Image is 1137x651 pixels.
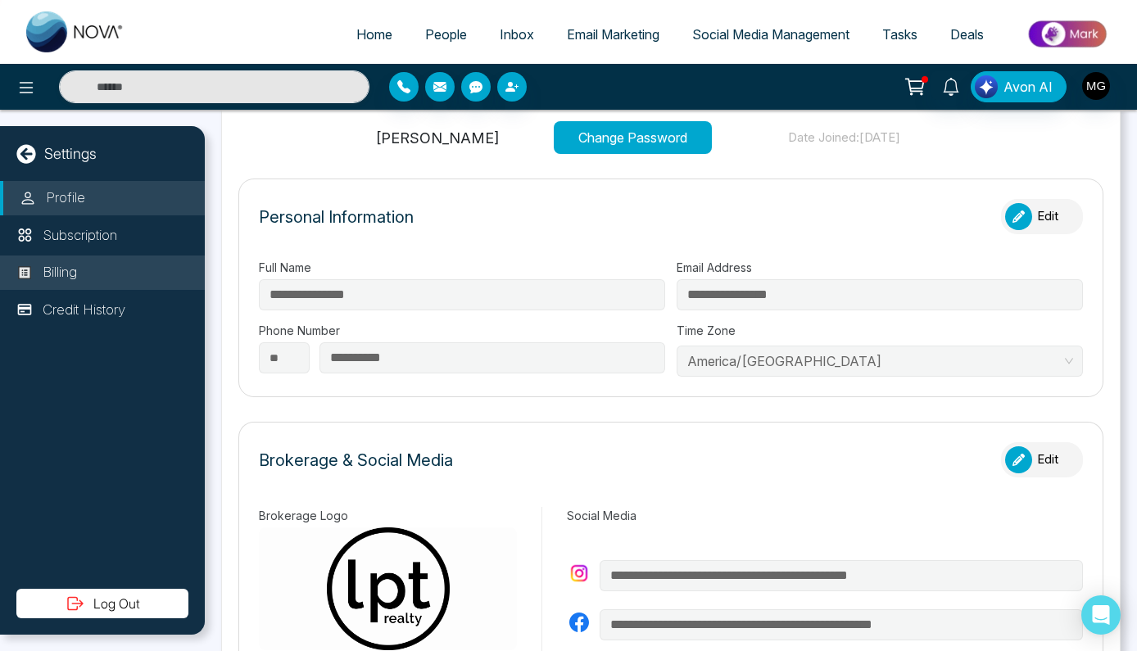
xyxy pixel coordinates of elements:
[1008,16,1127,52] img: Market-place.gif
[320,127,554,149] p: [PERSON_NAME]
[1003,77,1053,97] span: Avon AI
[43,225,117,246] p: Subscription
[1081,595,1121,635] div: Open Intercom Messenger
[500,26,534,43] span: Inbox
[975,75,998,98] img: Lead Flow
[259,322,665,339] label: Phone Number
[692,26,849,43] span: Social Media Management
[43,262,77,283] p: Billing
[550,19,676,50] a: Email Marketing
[409,19,483,50] a: People
[44,142,97,165] p: Settings
[259,527,517,650] img: brokerage logo
[934,19,1000,50] a: Deals
[1001,199,1083,234] button: Edit
[26,11,125,52] img: Nova CRM Logo
[971,71,1067,102] button: Avon AI
[567,26,659,43] span: Email Marketing
[1082,72,1110,100] img: User Avatar
[788,129,1021,147] p: Date Joined: [DATE]
[425,26,467,43] span: People
[46,188,85,209] p: Profile
[1001,442,1083,477] button: Edit
[259,205,414,229] p: Personal Information
[882,26,917,43] span: Tasks
[16,589,188,618] button: Log Out
[356,26,392,43] span: Home
[687,349,1072,373] span: America/Toronto
[950,26,984,43] span: Deals
[259,259,665,276] label: Full Name
[567,561,591,585] img: instagram
[43,300,125,321] p: Credit History
[340,19,409,50] a: Home
[259,448,453,472] p: Brokerage & Social Media
[677,322,1083,339] label: Time Zone
[567,507,1083,524] label: Social Media
[259,507,517,524] label: Brokerage Logo
[483,19,550,50] a: Inbox
[677,259,1083,276] label: Email Address
[676,19,866,50] a: Social Media Management
[866,19,934,50] a: Tasks
[554,121,712,154] button: Change Password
